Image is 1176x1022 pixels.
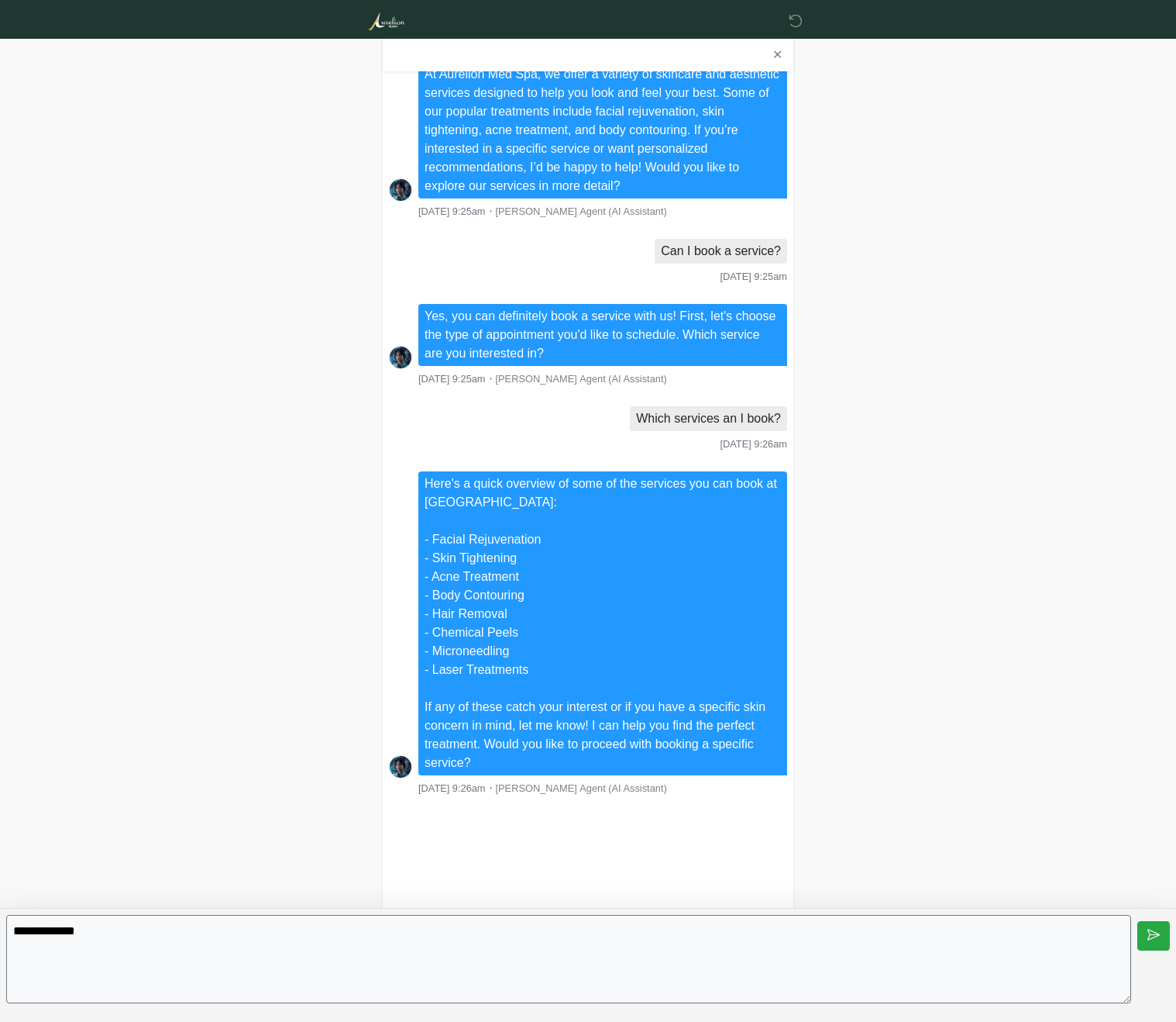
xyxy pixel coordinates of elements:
[389,178,412,202] img: Screenshot_2025-06-19_at_17.41.14.png
[418,471,787,775] li: Here's a quick overview of some of the services you can book at [GEOGRAPHIC_DATA]: - Facial Rejuv...
[720,438,787,450] span: [DATE] 9:26am
[418,304,787,366] li: Yes, you can definitely book a service with us! First, let's choose the type of appointment you'd...
[418,205,486,217] span: [DATE] 9:25am
[496,782,667,794] span: [PERSON_NAME] Agent (AI Assistant)
[496,373,667,385] span: [PERSON_NAME] Agent (AI Assistant)
[496,205,667,217] span: [PERSON_NAME] Agent (AI Assistant)
[768,45,787,65] button: ✕
[389,755,412,779] img: Screenshot_2025-06-19_at_17.41.14.png
[630,406,787,431] li: Which services an I book?
[418,782,486,794] span: [DATE] 9:26am
[655,239,787,264] li: Can I book a service?
[418,782,667,794] small: ・
[418,373,486,385] span: [DATE] 9:25am
[418,373,667,385] small: ・
[720,271,787,282] span: [DATE] 9:25am
[367,12,405,31] img: Aurelion Med Spa Logo
[418,205,667,217] small: ・
[389,346,412,369] img: Screenshot_2025-06-19_at_17.41.14.png
[418,62,787,199] li: At Aurelion Med Spa, we offer a variety of skincare and aesthetic services designed to help you l...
